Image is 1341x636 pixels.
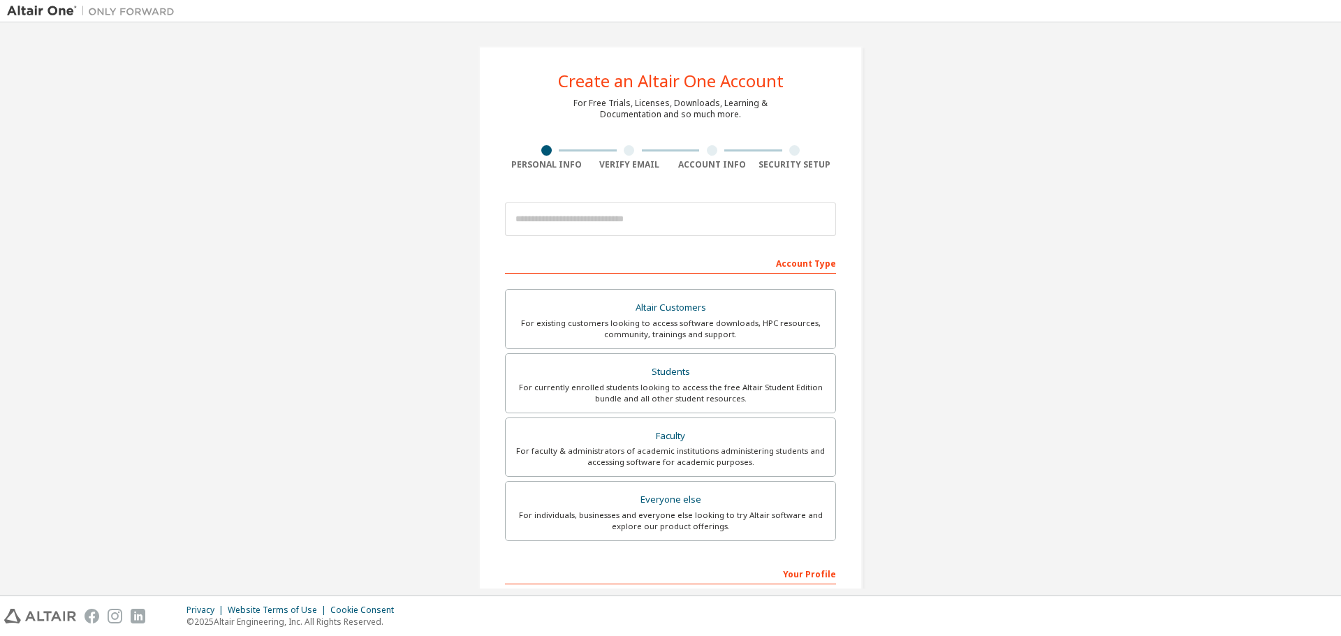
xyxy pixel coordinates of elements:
div: Verify Email [588,159,671,170]
div: Account Info [670,159,754,170]
img: instagram.svg [108,609,122,623]
div: For faculty & administrators of academic institutions administering students and accessing softwa... [514,445,827,468]
div: Faculty [514,427,827,446]
div: Security Setup [754,159,837,170]
div: For individuals, businesses and everyone else looking to try Altair software and explore our prod... [514,510,827,532]
div: Privacy [186,605,228,616]
div: For currently enrolled students looking to access the free Altair Student Edition bundle and all ... [514,382,827,404]
img: linkedin.svg [131,609,145,623]
div: Cookie Consent [330,605,402,616]
img: Altair One [7,4,182,18]
div: Students [514,362,827,382]
img: altair_logo.svg [4,609,76,623]
div: Website Terms of Use [228,605,330,616]
div: Altair Customers [514,298,827,318]
div: Everyone else [514,490,827,510]
div: Personal Info [505,159,588,170]
div: Account Type [505,251,836,274]
div: Create an Altair One Account [558,73,784,89]
div: Your Profile [505,562,836,584]
img: facebook.svg [85,609,99,623]
p: © 2025 Altair Engineering, Inc. All Rights Reserved. [186,616,402,628]
div: For Free Trials, Licenses, Downloads, Learning & Documentation and so much more. [573,98,768,120]
div: For existing customers looking to access software downloads, HPC resources, community, trainings ... [514,318,827,340]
